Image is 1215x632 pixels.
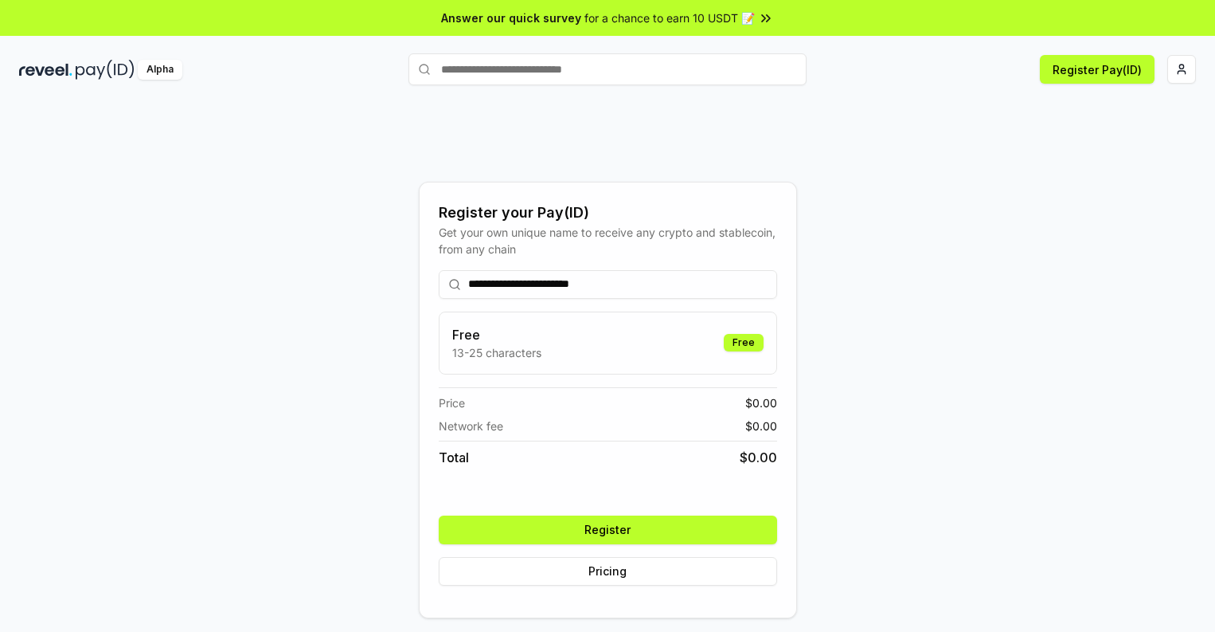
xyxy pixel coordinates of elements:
[439,557,777,586] button: Pricing
[19,60,72,80] img: reveel_dark
[745,418,777,434] span: $ 0.00
[439,516,777,544] button: Register
[439,418,503,434] span: Network fee
[745,395,777,411] span: $ 0.00
[76,60,135,80] img: pay_id
[441,10,581,26] span: Answer our quick survey
[452,344,541,361] p: 13-25 characters
[439,395,465,411] span: Price
[439,448,469,467] span: Total
[452,325,541,344] h3: Free
[439,224,777,257] div: Get your own unique name to receive any crypto and stablecoin, from any chain
[724,334,764,351] div: Free
[439,202,777,224] div: Register your Pay(ID)
[1040,55,1154,84] button: Register Pay(ID)
[740,448,777,467] span: $ 0.00
[584,10,755,26] span: for a chance to earn 10 USDT 📝
[138,60,182,80] div: Alpha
